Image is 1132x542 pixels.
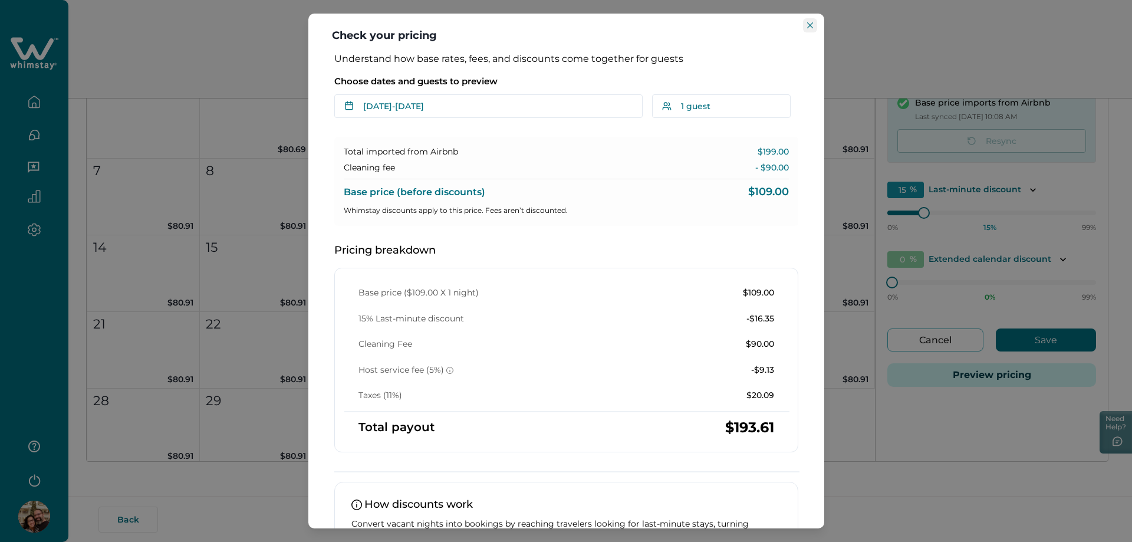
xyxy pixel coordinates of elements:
[803,18,817,32] button: Close
[334,245,798,257] p: Pricing breakdown
[334,53,798,65] p: Understand how base rates, fees, and discounts come together for guests
[334,94,643,118] button: [DATE]-[DATE]
[351,499,781,511] p: How discounts work
[308,14,824,53] header: Check your pricing
[344,162,395,174] p: Cleaning fee
[746,313,774,325] p: -$16.35
[746,339,774,350] p: $90.00
[748,186,789,198] p: $109.00
[358,364,453,376] p: Host service fee (5%)
[344,186,485,198] p: Base price (before discounts)
[351,518,781,541] p: Convert vacant nights into bookings by reaching travelers looking for last-minute stays, turning ...
[344,146,458,158] p: Total imported from Airbnb
[725,422,774,433] p: $193.61
[358,287,479,299] p: Base price ($109.00 X 1 night)
[652,94,798,118] button: 1 guest
[358,313,464,325] p: 15% Last-minute discount
[358,390,402,402] p: Taxes (11%)
[334,75,798,87] p: Choose dates and guests to preview
[751,364,774,376] p: -$9.13
[652,94,791,118] button: 1 guest
[358,422,435,433] p: Total payout
[344,205,789,216] p: Whimstay discounts apply to this price. Fees aren’t discounted.
[743,287,774,299] p: $109.00
[758,146,789,158] p: $199.00
[358,339,412,350] p: Cleaning Fee
[755,162,789,174] p: - $90.00
[746,390,774,402] p: $20.09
